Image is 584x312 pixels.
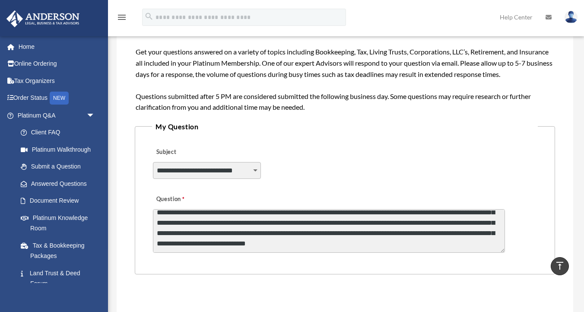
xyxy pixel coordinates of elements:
div: NEW [50,92,69,105]
a: Home [6,38,108,55]
a: Online Ordering [6,55,108,73]
a: Document Review [12,192,108,210]
i: menu [117,12,127,22]
a: Land Trust & Deed Forum [12,264,108,292]
a: Client FAQ [12,124,108,141]
img: User Pic [565,11,578,23]
a: Tax & Bookkeeping Packages [12,237,108,264]
a: Platinum Q&Aarrow_drop_down [6,107,108,124]
a: menu [117,15,127,22]
a: vertical_align_top [551,257,569,275]
a: Platinum Knowledge Room [12,209,108,237]
a: Tax Organizers [6,72,108,89]
a: Platinum Walkthrough [12,141,108,158]
a: Submit a Question [12,158,104,175]
i: vertical_align_top [555,261,565,271]
i: search [144,12,154,21]
label: Question [153,193,220,205]
span: arrow_drop_down [86,107,104,124]
a: Answered Questions [12,175,108,192]
label: Subject [153,146,235,158]
a: Order StatusNEW [6,89,108,107]
legend: My Question [152,121,538,133]
img: Anderson Advisors Platinum Portal [4,10,82,27]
